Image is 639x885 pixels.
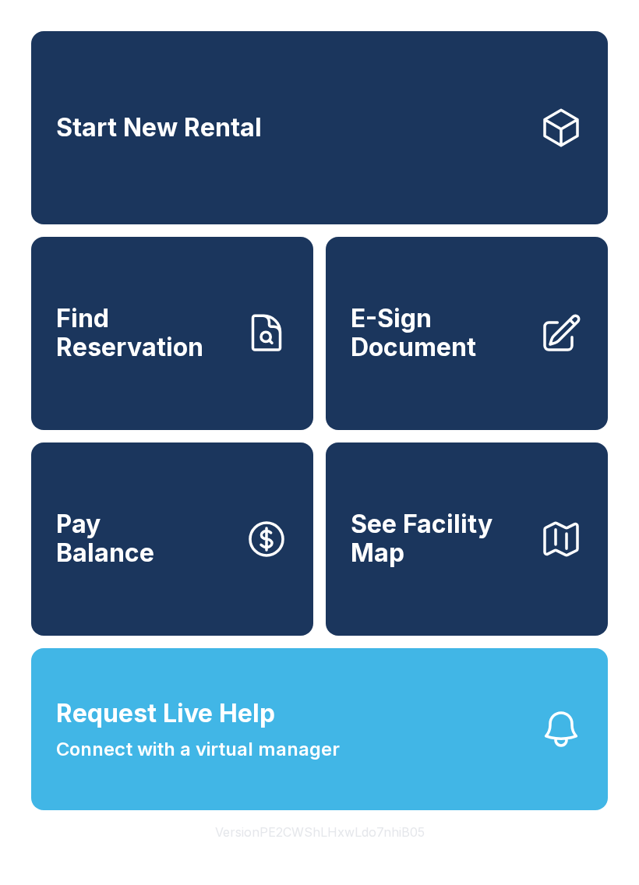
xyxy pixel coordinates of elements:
span: E-Sign Document [351,305,527,361]
a: Start New Rental [31,31,608,224]
span: Start New Rental [56,114,262,143]
span: Connect with a virtual manager [56,735,340,763]
span: Find Reservation [56,305,232,361]
button: Request Live HelpConnect with a virtual manager [31,648,608,810]
a: E-Sign Document [326,237,608,430]
a: PayBalance [31,442,313,636]
button: See Facility Map [326,442,608,636]
a: Find Reservation [31,237,313,430]
span: See Facility Map [351,510,527,567]
span: Request Live Help [56,695,275,732]
button: VersionPE2CWShLHxwLdo7nhiB05 [203,810,437,854]
span: Pay Balance [56,510,154,567]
